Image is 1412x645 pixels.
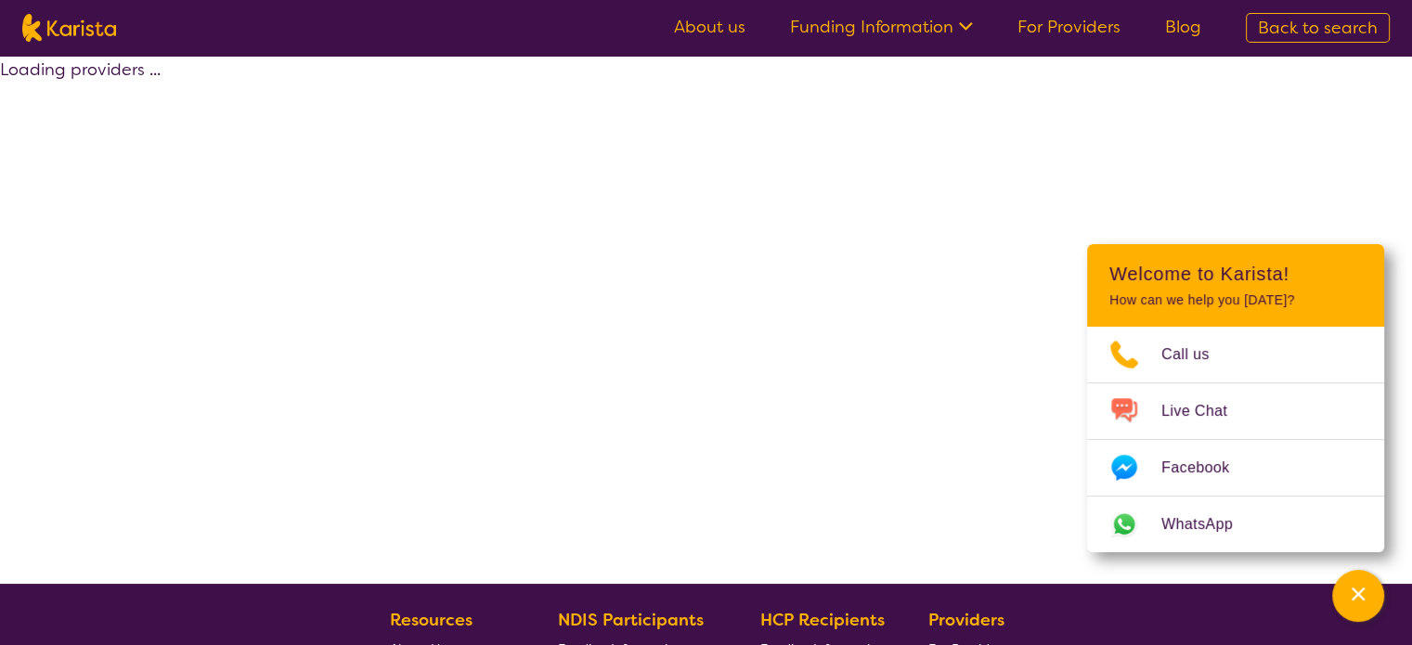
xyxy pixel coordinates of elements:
[1017,16,1121,38] a: For Providers
[1161,397,1250,425] span: Live Chat
[1109,292,1362,308] p: How can we help you [DATE]?
[1087,244,1384,552] div: Channel Menu
[1165,16,1201,38] a: Blog
[1161,510,1255,538] span: WhatsApp
[674,16,745,38] a: About us
[1246,13,1390,43] a: Back to search
[1087,327,1384,552] ul: Choose channel
[928,609,1004,631] b: Providers
[1332,570,1384,622] button: Channel Menu
[22,14,116,42] img: Karista logo
[1161,454,1251,482] span: Facebook
[1161,341,1232,368] span: Call us
[1087,497,1384,552] a: Web link opens in a new tab.
[790,16,973,38] a: Funding Information
[1109,263,1362,285] h2: Welcome to Karista!
[390,609,473,631] b: Resources
[558,609,704,631] b: NDIS Participants
[760,609,885,631] b: HCP Recipients
[1258,17,1378,39] span: Back to search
